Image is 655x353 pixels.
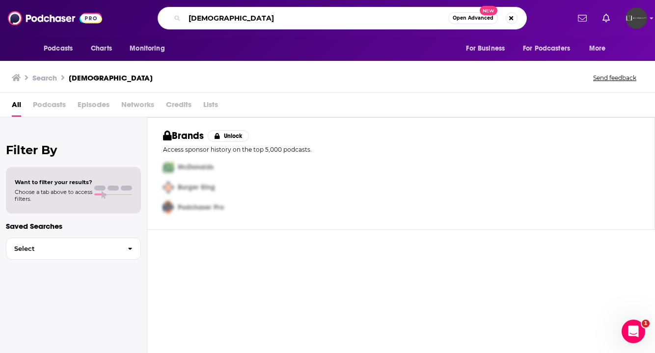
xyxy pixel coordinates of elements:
img: Podchaser - Follow, Share and Rate Podcasts [8,9,102,27]
h2: Filter By [6,143,141,157]
span: Podcasts [33,97,66,117]
span: Podcasts [44,42,73,55]
span: For Podcasters [523,42,570,55]
p: Access sponsor history on the top 5,000 podcasts. [163,146,639,153]
span: Networks [121,97,154,117]
span: Episodes [78,97,109,117]
span: Podchaser Pro [178,203,224,212]
button: Send feedback [590,74,639,82]
span: Open Advanced [453,16,493,21]
span: Monitoring [130,42,164,55]
span: Burger King [178,183,215,191]
button: Select [6,238,141,260]
h2: Brands [163,130,204,142]
iframe: Intercom live chat [622,320,645,343]
span: Logged in as mbrown64240 [626,7,647,29]
span: More [589,42,606,55]
img: Second Pro Logo [159,177,178,197]
p: Saved Searches [6,221,141,231]
img: User Profile [626,7,647,29]
button: open menu [459,39,517,58]
h3: [DEMOGRAPHIC_DATA] [69,73,153,82]
span: Choose a tab above to access filters. [15,189,92,202]
button: open menu [123,39,177,58]
span: Credits [166,97,191,117]
span: For Business [466,42,505,55]
button: Show profile menu [626,7,647,29]
span: Want to filter your results? [15,179,92,186]
a: Show notifications dropdown [574,10,591,27]
a: Show notifications dropdown [599,10,614,27]
a: All [12,97,21,117]
button: Open AdvancedNew [448,12,498,24]
button: open menu [582,39,618,58]
a: Charts [84,39,118,58]
span: 1 [642,320,650,327]
h3: Search [32,73,57,82]
button: Unlock [208,130,249,142]
span: Charts [91,42,112,55]
span: McDonalds [178,163,214,171]
span: Select [6,245,120,252]
div: Search podcasts, credits, & more... [158,7,527,29]
img: First Pro Logo [159,157,178,177]
span: Lists [203,97,218,117]
button: open menu [517,39,584,58]
input: Search podcasts, credits, & more... [185,10,448,26]
span: New [480,6,497,15]
button: open menu [37,39,85,58]
img: Third Pro Logo [159,197,178,217]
